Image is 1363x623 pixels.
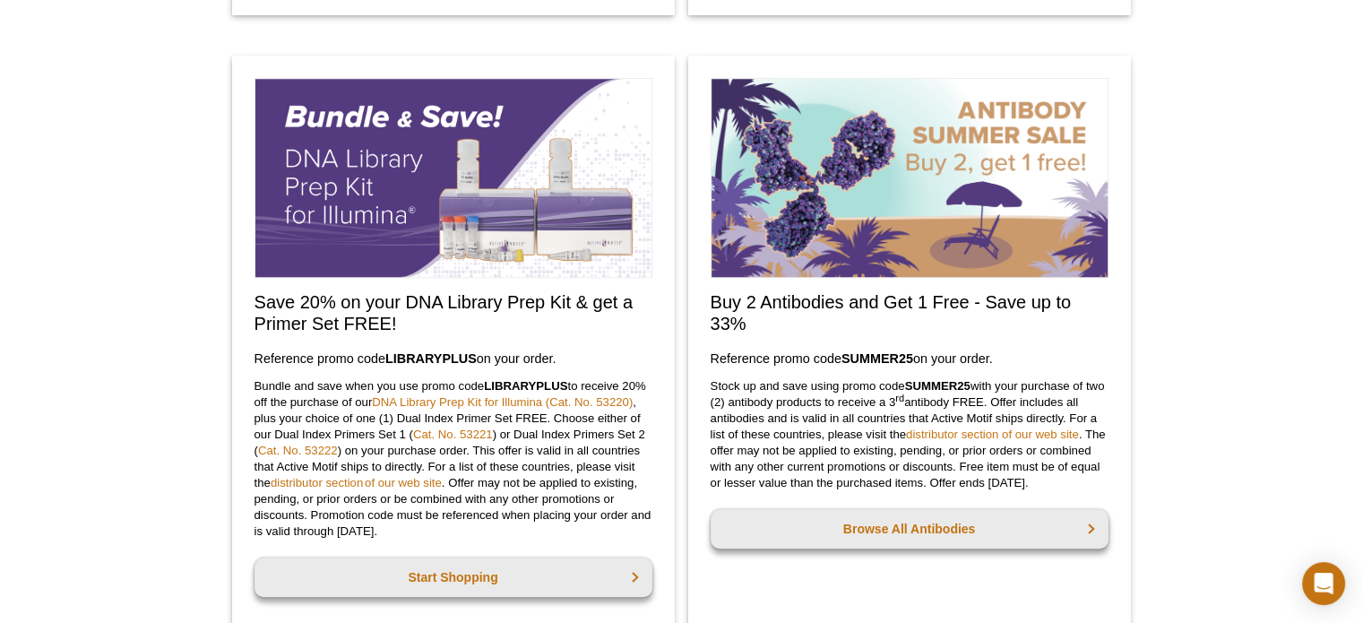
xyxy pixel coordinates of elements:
[484,379,567,393] strong: LIBRARYPLUS
[711,509,1109,549] a: Browse All Antibodies
[895,392,904,402] sup: rd
[254,348,652,369] h3: Reference promo code on your order.
[258,444,338,457] a: Cat. No. 53222
[413,428,493,441] a: Cat. No. 53221
[271,476,442,489] a: distributor section of our web site
[905,379,970,393] strong: SUMMER25
[906,428,1079,441] a: distributor section of our web site
[254,378,652,540] p: Bundle and save when you use promo code to receive 20% off the purchase of our , plus your choice...
[711,291,1109,334] h2: Buy 2 Antibodies and Get 1 Free - Save up to 33%
[841,351,913,366] strong: SUMMER25
[1302,562,1345,605] div: Open Intercom Messenger
[372,395,633,409] a: DNA Library Prep Kit for Illumina (Cat. No. 53220)
[254,78,652,278] img: Save on our DNA Library Prep Kit
[385,351,477,366] strong: LIBRARYPLUS
[711,348,1109,369] h3: Reference promo code on your order.
[254,291,652,334] h2: Save 20% on your DNA Library Prep Kit & get a Primer Set FREE!
[254,558,652,597] a: Start Shopping
[711,78,1109,278] img: Save on Antibodies
[711,378,1109,491] p: Stock up and save using promo code with your purchase of two (2) antibody products to receive a 3...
